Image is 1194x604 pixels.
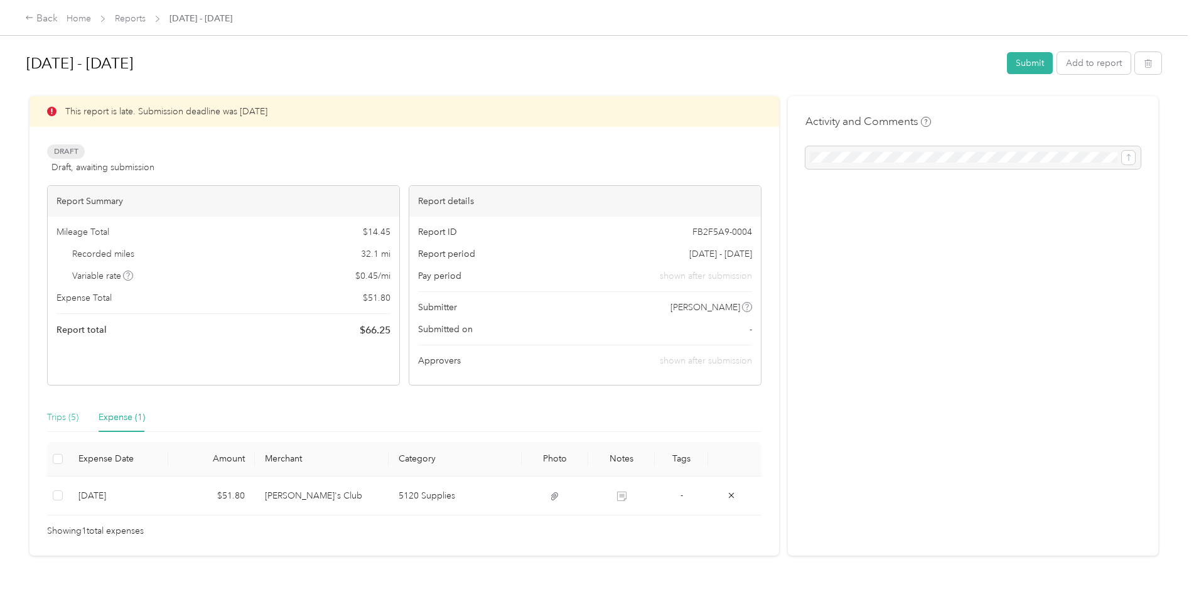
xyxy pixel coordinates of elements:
span: $ 51.80 [363,291,390,305]
span: Submitted on [418,323,473,336]
span: $ 66.25 [360,323,390,338]
div: Tags [665,453,698,464]
span: - [680,490,683,500]
span: [DATE] - [DATE] [169,12,232,25]
h1: Aug 18 - 31, 2025 [26,48,998,78]
span: Pay period [418,269,461,283]
th: Amount [168,442,255,477]
span: $ 0.45 / mi [355,269,390,283]
span: Submitter [418,301,457,314]
span: Showing 1 total expenses [47,524,144,538]
td: 8-21-2025 [68,477,168,515]
span: Draft, awaiting submission [51,161,154,174]
span: Report ID [418,225,457,239]
th: Notes [588,442,655,477]
div: Back [25,11,58,26]
span: Report period [418,247,475,261]
span: Mileage Total [56,225,109,239]
span: Recorded miles [72,247,134,261]
span: shown after submission [660,355,752,366]
th: Category [389,442,522,477]
div: Expense (1) [99,411,145,424]
td: - [655,477,708,515]
span: Variable rate [72,269,134,283]
span: 32.1 mi [361,247,390,261]
span: FB2F5A9-0004 [692,225,752,239]
span: Approvers [418,354,461,367]
td: $51.80 [168,477,255,515]
td: Sam's Club [255,477,388,515]
h4: Activity and Comments [805,114,931,129]
span: $ 14.45 [363,225,390,239]
div: Report details [409,186,761,217]
span: [DATE] - [DATE] [689,247,752,261]
td: 5120 Supplies [389,477,522,515]
th: Expense Date [68,442,168,477]
div: Trips (5) [47,411,78,424]
iframe: Everlance-gr Chat Button Frame [1124,534,1194,604]
span: Draft [47,144,85,159]
a: Home [67,13,91,24]
th: Merchant [255,442,388,477]
th: Photo [522,442,588,477]
span: [PERSON_NAME] [670,301,740,314]
span: shown after submission [660,269,752,283]
button: Submit [1007,52,1053,74]
div: This report is late. Submission deadline was [DATE] [30,96,779,127]
span: Report total [56,323,107,337]
div: Report Summary [48,186,399,217]
span: - [750,323,752,336]
a: Reports [115,13,146,24]
button: Add to report [1057,52,1131,74]
span: Expense Total [56,291,112,305]
th: Tags [655,442,708,477]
